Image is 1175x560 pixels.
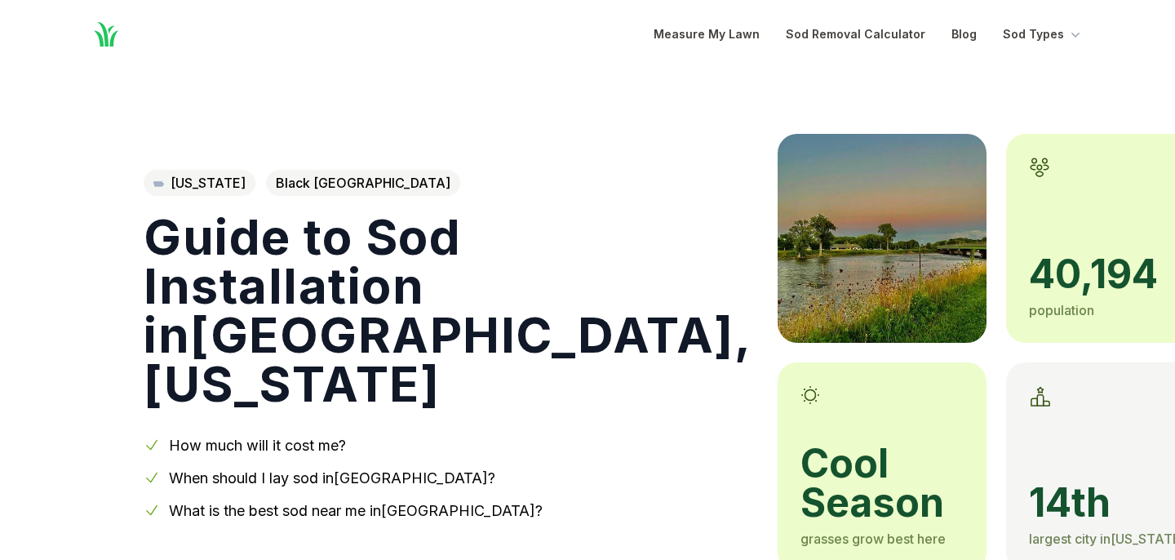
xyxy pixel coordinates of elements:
[800,444,964,522] span: cool season
[169,437,346,454] a: How much will it cost me?
[266,170,460,196] span: Black [GEOGRAPHIC_DATA]
[1029,302,1094,318] span: population
[1003,24,1084,44] button: Sod Types
[778,134,987,343] img: A picture of Cedar Falls
[169,502,543,519] a: What is the best sod near me in[GEOGRAPHIC_DATA]?
[951,24,977,44] a: Blog
[654,24,760,44] a: Measure My Lawn
[153,180,164,186] img: Iowa state outline
[169,469,495,487] a: When should I lay sod in[GEOGRAPHIC_DATA]?
[144,170,255,196] a: [US_STATE]
[786,24,925,44] a: Sod Removal Calculator
[800,531,946,547] span: grasses grow best here
[144,212,752,408] h1: Guide to Sod Installation in [GEOGRAPHIC_DATA] , [US_STATE]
